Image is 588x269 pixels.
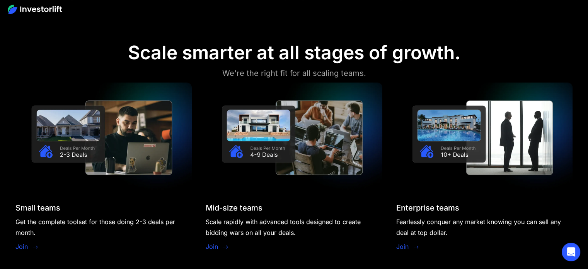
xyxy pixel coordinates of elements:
[15,216,192,238] div: Get the complete toolset for those doing 2-3 deals per month.
[15,203,60,212] div: Small teams
[128,41,460,64] div: Scale smarter at all stages of growth.
[222,67,366,79] div: We're the right fit for all scaling teams.
[206,216,382,238] div: Scale rapidly with advanced tools designed to create bidding wars on all your deals.
[206,242,218,251] a: Join
[396,203,459,212] div: Enterprise teams
[206,203,262,212] div: Mid-size teams
[396,216,573,238] div: Fearlessly conquer any market knowing you can sell any deal at top dollar.
[396,242,409,251] a: Join
[562,243,580,261] div: Open Intercom Messenger
[15,242,28,251] a: Join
